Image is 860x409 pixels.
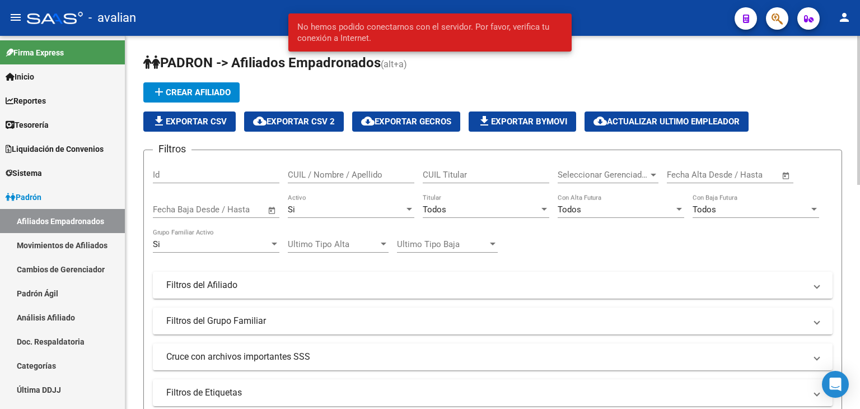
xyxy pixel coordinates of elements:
[166,351,806,363] mat-panel-title: Cruce con archivos importantes SSS
[780,169,793,182] button: Open calendar
[253,117,335,127] span: Exportar CSV 2
[153,204,198,215] input: Fecha inicio
[558,204,581,215] span: Todos
[6,119,49,131] span: Tesorería
[361,117,451,127] span: Exportar GECROS
[6,143,104,155] span: Liquidación de Convenios
[6,191,41,203] span: Padrón
[352,111,460,132] button: Exportar GECROS
[722,170,777,180] input: Fecha fin
[152,87,231,97] span: Crear Afiliado
[822,371,849,398] div: Open Intercom Messenger
[6,95,46,107] span: Reportes
[6,71,34,83] span: Inicio
[397,239,488,249] span: Ultimo Tipo Baja
[153,239,160,249] span: Si
[153,379,833,406] mat-expansion-panel-header: Filtros de Etiquetas
[558,170,648,180] span: Seleccionar Gerenciador
[288,204,295,215] span: Si
[166,279,806,291] mat-panel-title: Filtros del Afiliado
[143,111,236,132] button: Exportar CSV
[423,204,446,215] span: Todos
[244,111,344,132] button: Exportar CSV 2
[593,114,607,128] mat-icon: cloud_download
[288,239,378,249] span: Ultimo Tipo Alta
[153,308,833,334] mat-expansion-panel-header: Filtros del Grupo Familiar
[153,343,833,370] mat-expansion-panel-header: Cruce con archivos importantes SSS
[266,204,279,217] button: Open calendar
[9,11,22,24] mat-icon: menu
[143,55,381,71] span: PADRON -> Afiliados Empadronados
[152,85,166,99] mat-icon: add
[153,141,191,157] h3: Filtros
[478,117,567,127] span: Exportar Bymovi
[593,117,740,127] span: Actualizar ultimo Empleador
[6,167,42,179] span: Sistema
[469,111,576,132] button: Exportar Bymovi
[208,204,263,215] input: Fecha fin
[153,272,833,299] mat-expansion-panel-header: Filtros del Afiliado
[361,114,375,128] mat-icon: cloud_download
[478,114,491,128] mat-icon: file_download
[152,117,227,127] span: Exportar CSV
[166,387,806,399] mat-panel-title: Filtros de Etiquetas
[152,114,166,128] mat-icon: file_download
[88,6,136,30] span: - avalian
[297,21,563,44] span: No hemos podido conectarnos con el servidor. Por favor, verifica tu conexión a Internet.
[143,82,240,103] button: Crear Afiliado
[838,11,851,24] mat-icon: person
[693,204,716,215] span: Todos
[166,315,806,327] mat-panel-title: Filtros del Grupo Familiar
[667,170,712,180] input: Fecha inicio
[585,111,749,132] button: Actualizar ultimo Empleador
[253,114,267,128] mat-icon: cloud_download
[6,47,64,59] span: Firma Express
